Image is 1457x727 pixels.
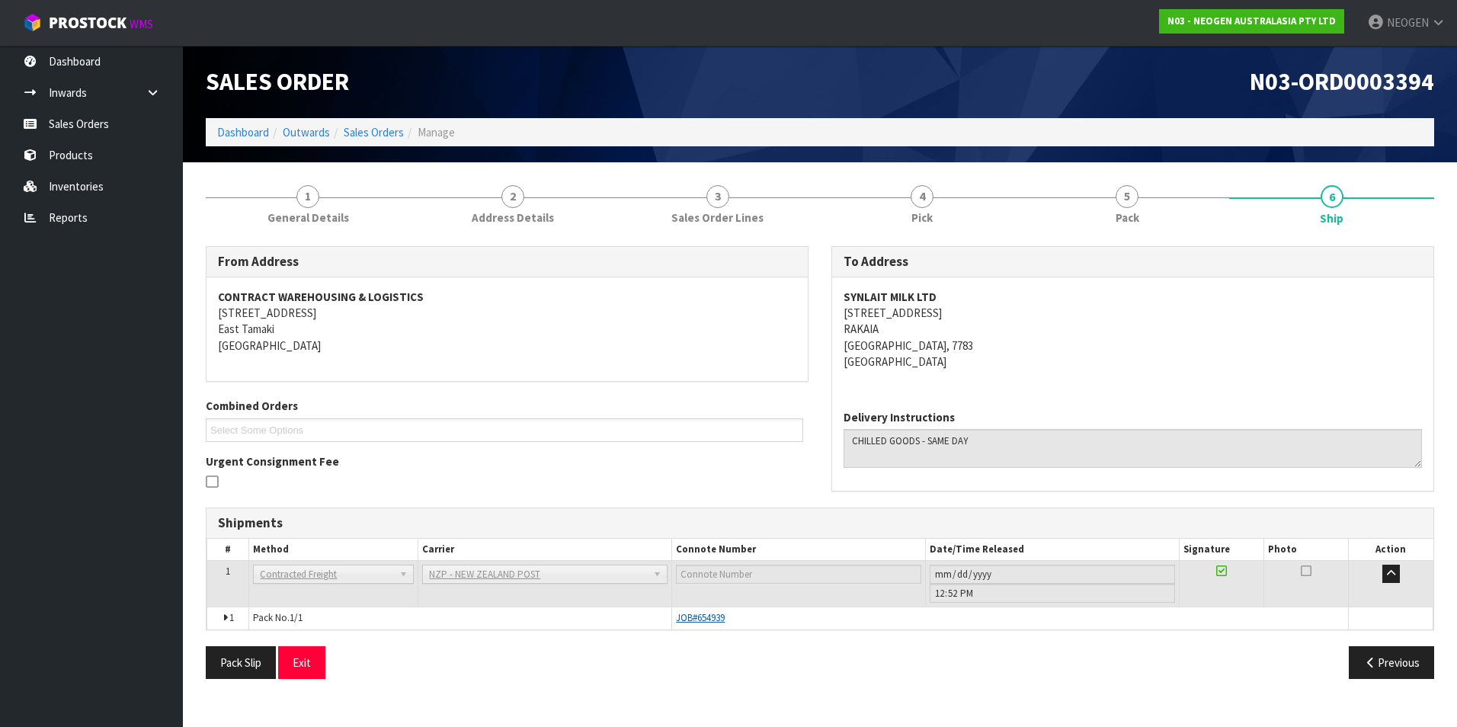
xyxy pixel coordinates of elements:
[418,539,672,561] th: Carrier
[344,125,404,139] a: Sales Orders
[218,290,424,304] strong: CONTRACT WAREHOUSING & LOGISTICS
[226,565,230,578] span: 1
[206,398,298,414] label: Combined Orders
[676,565,921,584] input: Connote Number
[249,607,672,629] td: Pack No.
[130,17,153,31] small: WMS
[217,125,269,139] a: Dashboard
[218,255,796,269] h3: From Address
[706,185,729,208] span: 3
[1250,66,1434,97] span: N03-ORD0003394
[911,210,933,226] span: Pick
[218,289,796,354] address: [STREET_ADDRESS] East Tamaki [GEOGRAPHIC_DATA]
[1321,185,1343,208] span: 6
[206,646,276,679] button: Pack Slip
[926,539,1180,561] th: Date/Time Released
[1116,210,1139,226] span: Pack
[207,539,249,561] th: #
[671,210,764,226] span: Sales Order Lines
[218,516,1422,530] h3: Shipments
[283,125,330,139] a: Outwards
[49,13,126,33] span: ProStock
[844,409,955,425] label: Delivery Instructions
[1349,646,1434,679] button: Previous
[1264,539,1349,561] th: Photo
[501,185,524,208] span: 2
[206,66,349,97] span: Sales Order
[911,185,933,208] span: 4
[278,646,325,679] button: Exit
[418,125,455,139] span: Manage
[23,13,42,32] img: cube-alt.png
[1348,539,1433,561] th: Action
[1320,210,1343,226] span: Ship
[296,185,319,208] span: 1
[260,565,393,584] span: Contracted Freight
[672,539,926,561] th: Connote Number
[290,611,303,624] span: 1/1
[1180,539,1264,561] th: Signature
[844,255,1422,269] h3: To Address
[229,611,234,624] span: 1
[1116,185,1138,208] span: 5
[844,289,1422,370] address: [STREET_ADDRESS] RAKAIA [GEOGRAPHIC_DATA], 7783 [GEOGRAPHIC_DATA]
[206,453,339,469] label: Urgent Consignment Fee
[249,539,418,561] th: Method
[1167,14,1336,27] strong: N03 - NEOGEN AUSTRALASIA PTY LTD
[676,611,725,624] span: JOB#654939
[267,210,349,226] span: General Details
[844,290,937,304] strong: SYNLAIT MILK LTD
[472,210,554,226] span: Address Details
[429,565,647,584] span: NZP - NEW ZEALAND POST
[1387,15,1429,30] span: NEOGEN
[206,235,1434,690] span: Ship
